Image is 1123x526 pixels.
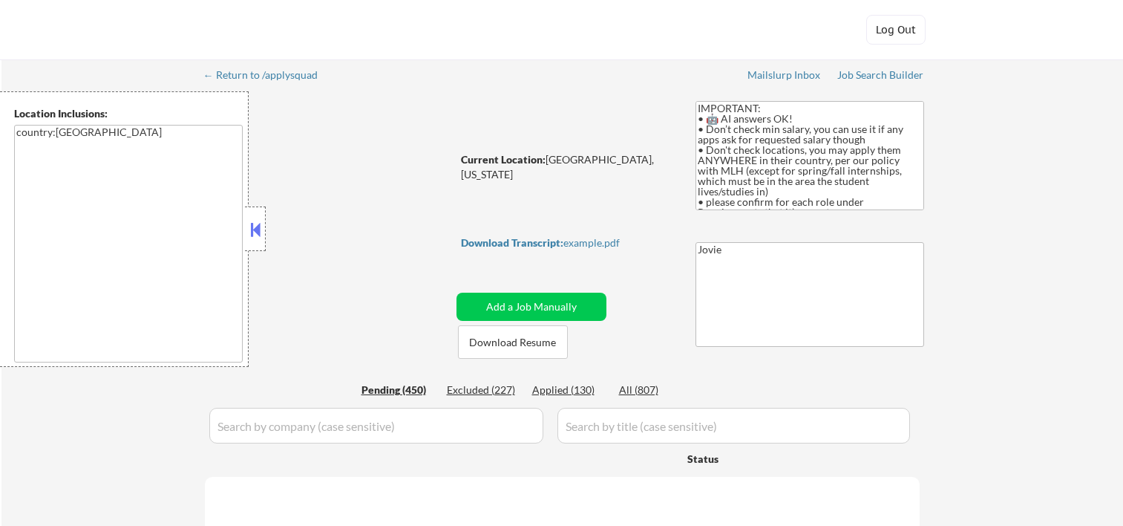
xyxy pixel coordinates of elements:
input: Search by title (case sensitive) [557,408,910,444]
strong: Current Location: [461,153,546,166]
div: Job Search Builder [837,70,924,80]
a: Mailslurp Inbox [747,69,822,84]
button: Download Resume [458,325,568,359]
a: Job Search Builder [837,69,924,84]
div: All (807) [619,383,693,397]
button: Log Out [866,15,926,45]
div: Mailslurp Inbox [747,70,822,80]
div: [GEOGRAPHIC_DATA], [US_STATE] [461,152,671,181]
input: Search by company (case sensitive) [209,408,543,444]
div: Pending (450) [361,383,436,397]
div: Applied (130) [532,383,606,397]
a: ← Return to /applysquad [203,69,332,84]
div: Location Inclusions: [14,106,243,121]
button: Add a Job Manually [456,293,606,321]
div: Status [687,445,815,472]
div: example.pdf [461,238,667,248]
div: ← Return to /applysquad [203,70,332,80]
a: Download Transcript:example.pdf [461,237,667,252]
div: Excluded (227) [447,383,521,397]
strong: Download Transcript: [461,236,563,249]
